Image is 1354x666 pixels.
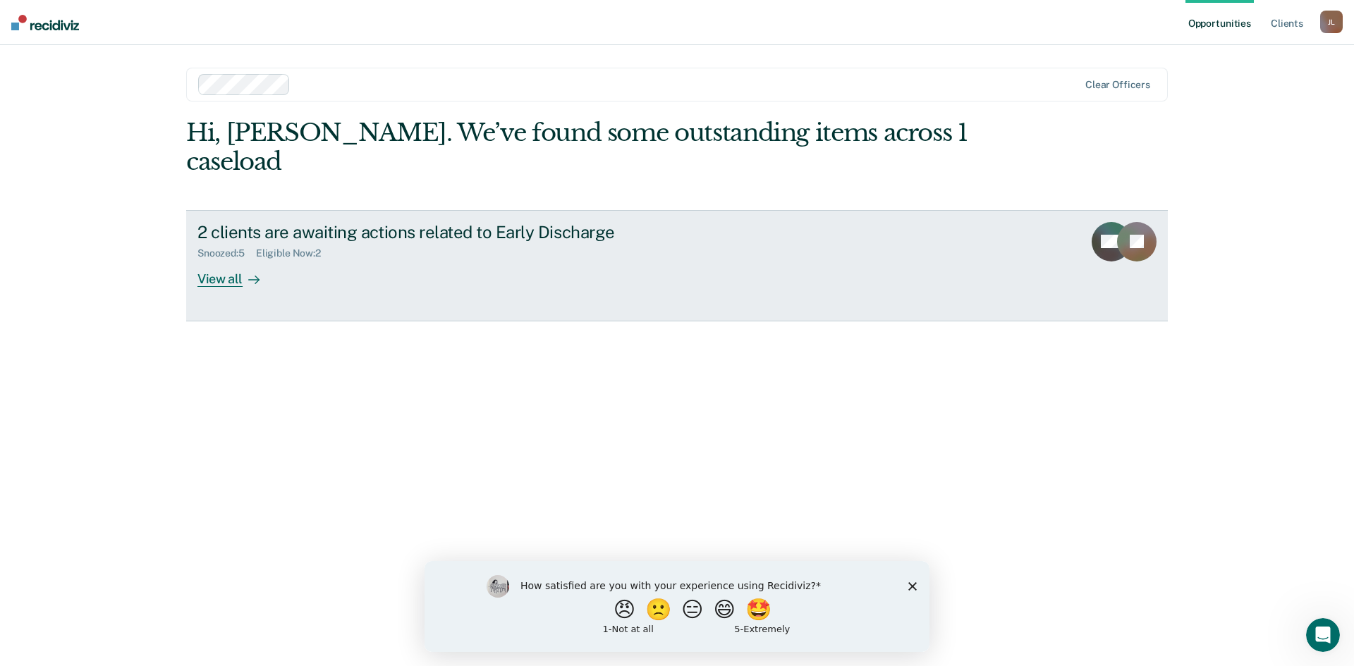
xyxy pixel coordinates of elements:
[1085,79,1150,91] div: Clear officers
[1320,11,1343,33] div: J L
[197,259,276,287] div: View all
[256,247,332,259] div: Eligible Now : 2
[197,247,256,259] div: Snoozed : 5
[425,561,929,652] iframe: Survey by Kim from Recidiviz
[186,210,1168,321] a: 2 clients are awaiting actions related to Early DischargeSnoozed:5Eligible Now:2View all
[11,15,79,30] img: Recidiviz
[197,222,693,242] div: 2 clients are awaiting actions related to Early Discharge
[1306,618,1340,652] iframe: Intercom live chat
[186,118,972,176] div: Hi, [PERSON_NAME]. We’ve found some outstanding items across 1 caseload
[1320,11,1343,33] button: JL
